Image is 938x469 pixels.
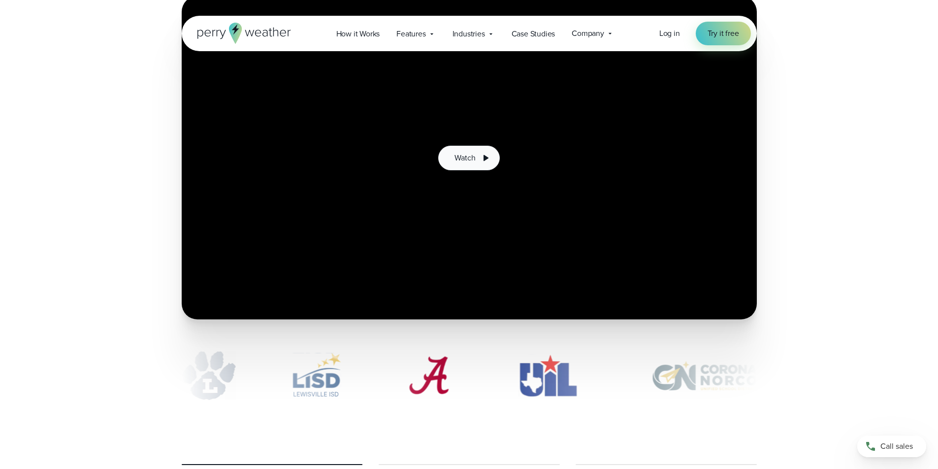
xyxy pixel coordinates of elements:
span: Case Studies [512,28,555,40]
span: Features [396,28,425,40]
div: slideshow [182,351,757,405]
a: How it Works [328,24,388,44]
a: Log in [659,28,680,39]
span: How it Works [336,28,380,40]
a: Call sales [857,436,926,457]
a: Case Studies [503,24,564,44]
span: Industries [453,28,485,40]
span: Try it free [708,28,739,39]
span: Call sales [880,440,913,452]
div: 2 of 14 [283,351,349,400]
div: 5 of 14 [635,351,775,400]
img: UIL.svg [509,351,587,400]
span: Company [572,28,604,39]
a: Try it free [696,22,751,45]
img: Corona-Norco-Unified-School-District.svg [635,351,775,400]
span: Watch [454,152,475,164]
button: Watch [438,146,499,170]
img: Lewisville ISD logo [283,351,349,400]
div: 1 of 14 [181,351,236,400]
div: 4 of 14 [509,351,587,400]
div: 3 of 14 [396,351,461,400]
img: University-of-Alabama.svg [396,351,461,400]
